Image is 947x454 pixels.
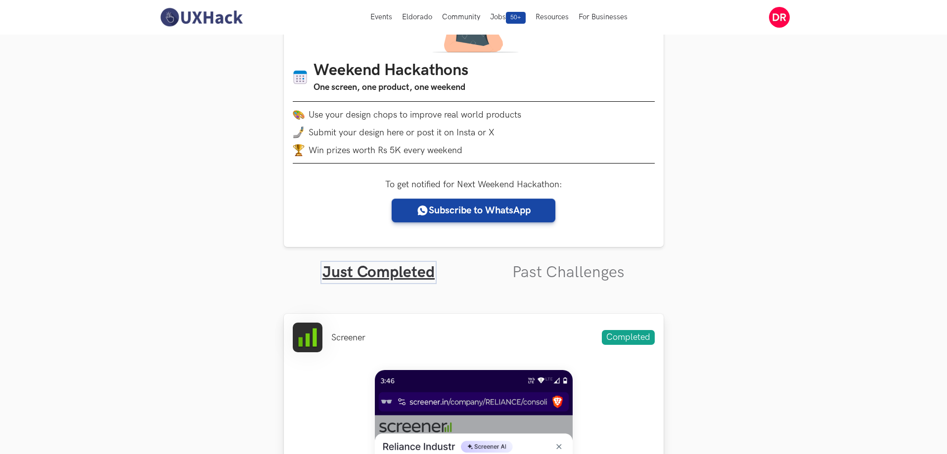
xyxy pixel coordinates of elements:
li: Win prizes worth Rs 5K every weekend [293,144,655,156]
h1: Weekend Hackathons [314,61,468,81]
img: UXHack-logo.png [157,7,245,28]
span: Submit your design here or post it on Insta or X [309,127,495,138]
li: Screener [331,332,365,343]
img: palette.png [293,109,305,121]
a: Subscribe to WhatsApp [392,199,555,222]
img: Your profile pic [769,7,790,28]
li: Use your design chops to improve real world products [293,109,655,121]
a: Just Completed [322,263,435,282]
label: To get notified for Next Weekend Hackathon: [385,179,562,190]
h3: One screen, one product, one weekend [314,81,468,94]
img: trophy.png [293,144,305,156]
img: Calendar icon [293,70,308,85]
img: mobile-in-hand.png [293,126,305,138]
span: 50+ [506,12,526,24]
a: Past Challenges [512,263,625,282]
span: Completed [602,330,655,345]
ul: Tabs Interface [284,247,664,282]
